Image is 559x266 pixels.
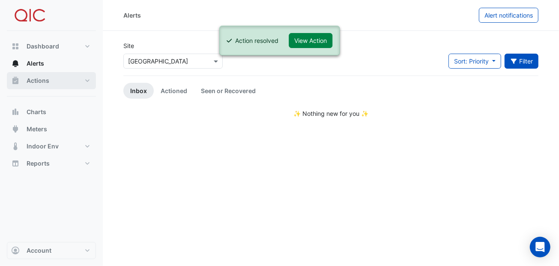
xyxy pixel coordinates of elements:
img: Company Logo [10,7,49,24]
button: Alert notifications [479,8,538,23]
button: View Action [289,33,332,48]
app-icon: Alerts [11,59,20,68]
div: Alerts [123,11,141,20]
button: Sort: Priority [448,54,501,69]
span: Alerts [27,59,44,68]
span: Meters [27,125,47,133]
button: Charts [7,103,96,121]
a: Actioned [154,83,194,99]
app-icon: Dashboard [11,42,20,51]
button: Alerts [7,55,96,72]
span: Actions [27,76,49,85]
app-icon: Meters [11,125,20,133]
span: Indoor Env [27,142,59,151]
button: Account [7,242,96,259]
button: Actions [7,72,96,89]
span: Account [27,246,51,255]
a: Seen or Recovered [194,83,263,99]
button: Dashboard [7,38,96,55]
button: Indoor Env [7,138,96,155]
span: Sort: Priority [454,57,489,65]
app-icon: Actions [11,76,20,85]
span: Reports [27,159,50,168]
button: Filter [505,54,539,69]
app-icon: Reports [11,159,20,168]
app-icon: Charts [11,108,20,116]
span: Dashboard [27,42,59,51]
div: ✨ Nothing new for you ✨ [123,109,538,118]
app-icon: Indoor Env [11,142,20,151]
div: Open Intercom Messenger [530,237,550,257]
span: Charts [27,108,46,116]
button: Meters [7,121,96,138]
button: Reports [7,155,96,172]
div: Action resolved [235,36,278,45]
span: Alert notifications [484,12,533,19]
a: Inbox [123,83,154,99]
label: Site [123,41,134,50]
